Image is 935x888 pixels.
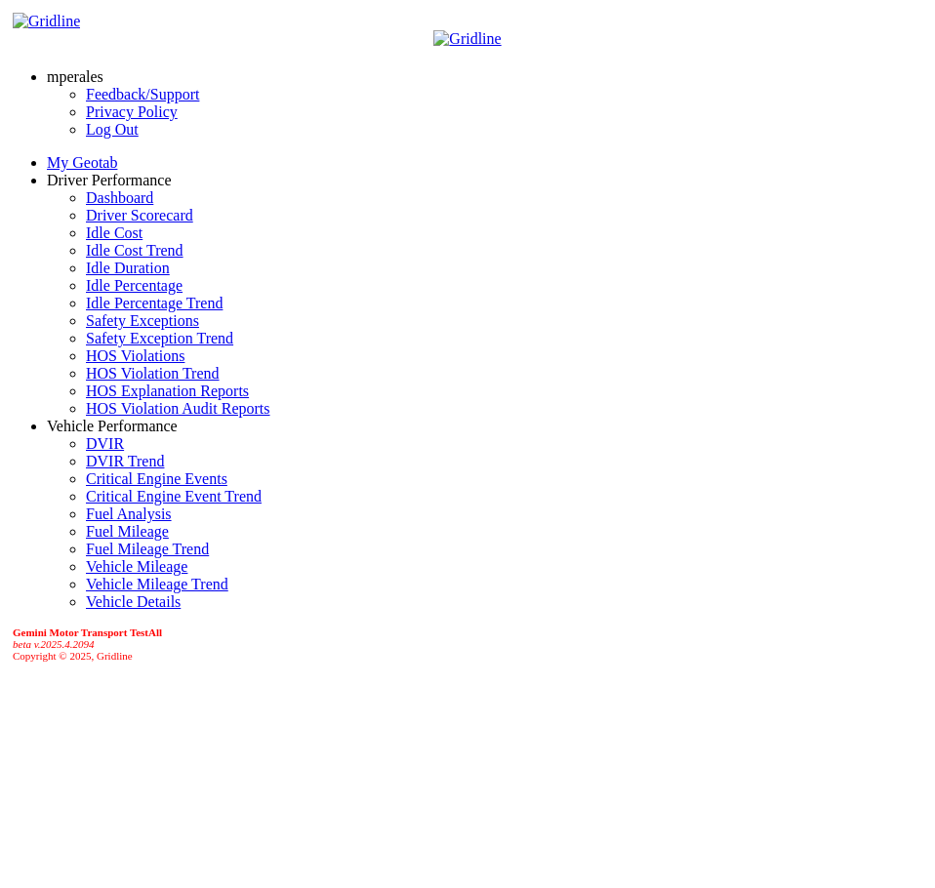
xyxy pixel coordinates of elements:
a: Privacy Policy [86,103,178,120]
div: Copyright © 2025, Gridline [13,626,927,662]
a: DVIR [86,435,124,452]
a: Fuel Mileage Trend [86,541,209,557]
a: HOS Explanation Reports [86,383,249,399]
a: Vehicle Performance [47,418,178,434]
a: Driver Performance [47,172,172,188]
a: Driver Scorecard [86,207,193,223]
img: Gridline [433,30,501,48]
img: Gridline [13,13,80,30]
a: Idle Percentage Trend [86,295,223,311]
a: Fuel Mileage [86,523,169,540]
a: Idle Percentage [86,277,183,294]
a: Fuel Analysis [86,505,172,522]
a: Vehicle Mileage [86,558,187,575]
b: Gemini Motor Transport TestAll [13,626,162,638]
a: Idle Cost Trend [86,242,183,259]
a: Vehicle Details [86,593,181,610]
a: Dashboard [86,189,153,206]
a: Feedback/Support [86,86,199,102]
a: Safety Exception Trend [86,330,233,346]
a: HOS Violation Trend [86,365,220,382]
a: HOS Violations [86,347,184,364]
a: Critical Engine Events [86,470,227,487]
a: My Geotab [47,154,117,171]
a: Critical Engine Event Trend [86,488,262,505]
a: mperales [47,68,103,85]
a: DVIR Trend [86,453,164,469]
i: beta v.2025.4.2094 [13,638,95,650]
a: Idle Cost [86,224,142,241]
a: Idle Duration [86,260,170,276]
a: Vehicle Mileage Trend [86,576,228,592]
a: Safety Exceptions [86,312,199,329]
a: HOS Violation Audit Reports [86,400,270,417]
a: Log Out [86,121,139,138]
